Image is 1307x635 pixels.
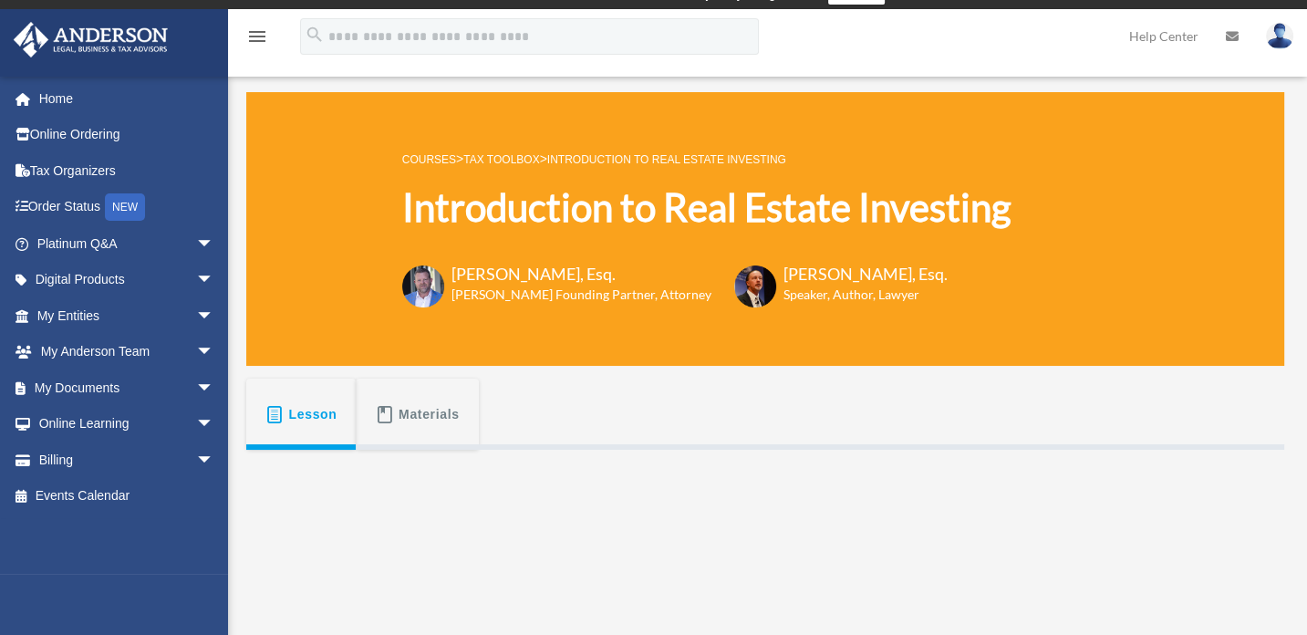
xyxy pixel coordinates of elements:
[196,406,233,443] span: arrow_drop_down
[402,148,1011,171] p: > >
[246,26,268,47] i: menu
[783,286,925,304] h6: Speaker, Author, Lawyer
[289,398,337,431] span: Lesson
[13,225,242,262] a: Platinum Q&Aarrow_drop_down
[13,334,242,370] a: My Anderson Teamarrow_drop_down
[196,262,233,299] span: arrow_drop_down
[13,370,242,406] a: My Documentsarrow_drop_down
[105,193,145,221] div: NEW
[734,265,776,307] img: Scott-Estill-Headshot.png
[196,334,233,371] span: arrow_drop_down
[547,153,786,166] a: Introduction to Real Estate Investing
[783,263,948,286] h3: [PERSON_NAME], Esq.
[463,153,539,166] a: Tax Toolbox
[305,25,325,45] i: search
[196,297,233,335] span: arrow_drop_down
[13,442,242,478] a: Billingarrow_drop_down
[13,406,242,442] a: Online Learningarrow_drop_down
[13,297,242,334] a: My Entitiesarrow_drop_down
[13,117,242,153] a: Online Ordering
[1266,23,1293,49] img: User Pic
[13,80,242,117] a: Home
[13,262,242,298] a: Digital Productsarrow_drop_down
[196,370,233,407] span: arrow_drop_down
[13,189,242,226] a: Order StatusNEW
[8,22,173,57] img: Anderson Advisors Platinum Portal
[196,225,233,263] span: arrow_drop_down
[402,153,456,166] a: COURSES
[196,442,233,479] span: arrow_drop_down
[451,263,711,286] h3: [PERSON_NAME], Esq.
[13,152,242,189] a: Tax Organizers
[451,286,711,304] h6: [PERSON_NAME] Founding Partner, Attorney
[13,478,242,515] a: Events Calendar
[246,32,268,47] a: menu
[402,181,1011,234] h1: Introduction to Real Estate Investing
[399,398,460,431] span: Materials
[402,265,444,307] img: Toby-circle-head.png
